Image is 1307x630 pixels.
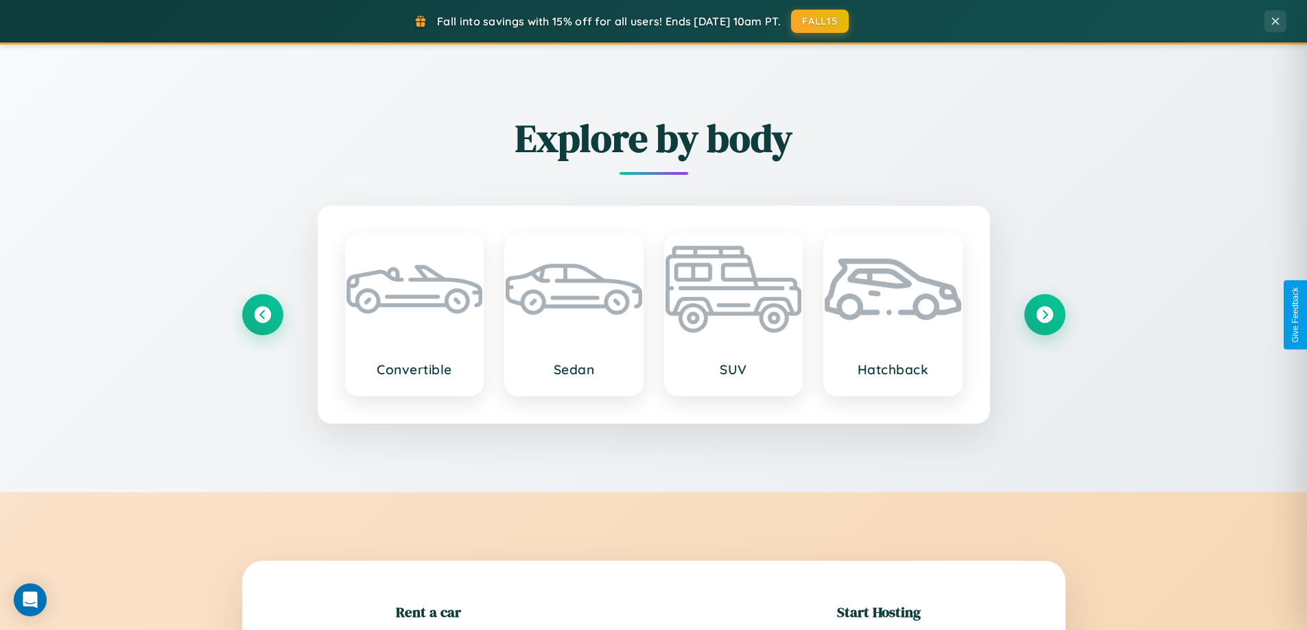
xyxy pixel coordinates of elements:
[1291,287,1300,343] div: Give Feedback
[838,361,947,378] h3: Hatchback
[437,14,781,28] span: Fall into savings with 15% off for all users! Ends [DATE] 10am PT.
[14,583,47,616] div: Open Intercom Messenger
[360,361,469,378] h3: Convertible
[679,361,788,378] h3: SUV
[396,602,461,622] h2: Rent a car
[242,112,1065,165] h2: Explore by body
[519,361,628,378] h3: Sedan
[791,10,849,33] button: FALL15
[837,602,921,622] h2: Start Hosting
